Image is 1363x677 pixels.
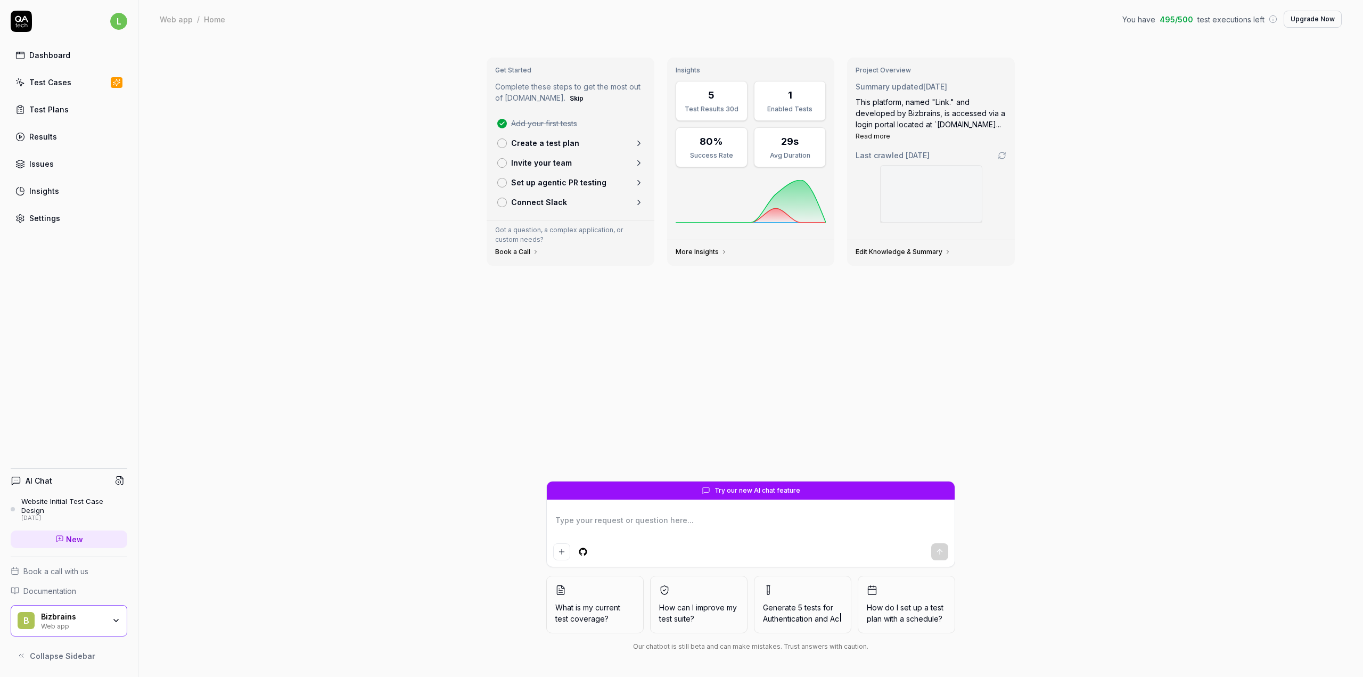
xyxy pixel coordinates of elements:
[511,177,606,188] p: Set up agentic PR testing
[511,157,572,168] p: Invite your team
[683,104,741,114] div: Test Results 30d
[11,585,127,597] a: Documentation
[906,151,930,160] time: [DATE]
[23,585,76,597] span: Documentation
[11,531,127,548] a: New
[1284,11,1342,28] button: Upgrade Now
[856,248,951,256] a: Edit Knowledge & Summary
[197,14,200,25] div: /
[761,104,819,114] div: Enabled Tests
[781,134,799,149] div: 29s
[659,602,738,624] span: How can I improve my test suite?
[761,151,819,160] div: Avg Duration
[867,602,946,624] span: How do I set up a test plan with a schedule?
[23,566,88,577] span: Book a call with us
[495,248,539,256] a: Book a Call
[493,192,648,212] a: Connect Slack
[856,66,1006,75] h3: Project Overview
[676,66,826,75] h3: Insights
[30,650,95,662] span: Collapse Sidebar
[29,131,57,142] div: Results
[708,88,715,102] div: 5
[546,642,955,651] div: Our chatbot is still beta and can make mistakes. Trust answers with caution.
[493,133,648,153] a: Create a test plan
[998,151,1006,160] a: Go to crawling settings
[546,576,644,633] button: What is my current test coverage?
[21,515,127,522] div: [DATE]
[856,82,923,91] span: Summary updated
[495,66,646,75] h3: Get Started
[11,645,127,666] button: Collapse Sidebar
[511,197,567,208] p: Connect Slack
[11,153,127,174] a: Issues
[29,77,71,88] div: Test Cases
[1160,14,1193,25] span: 495 / 500
[858,576,955,633] button: How do I set up a test plan with a schedule?
[21,497,127,515] div: Website Initial Test Case Design
[41,621,105,630] div: Web app
[788,88,792,102] div: 1
[555,602,635,624] span: What is my current test coverage?
[41,612,105,622] div: Bizbrains
[18,612,35,629] span: B
[1197,14,1265,25] span: test executions left
[763,614,839,623] span: Authentication and Ac
[29,50,70,61] div: Dashboard
[110,11,127,32] button: l
[495,81,646,105] p: Complete these steps to get the most out of [DOMAIN_NAME].
[856,132,890,141] button: Read more
[11,126,127,147] a: Results
[204,14,225,25] div: Home
[29,213,60,224] div: Settings
[676,248,727,256] a: More Insights
[1122,14,1155,25] span: You have
[511,137,579,149] p: Create a test plan
[11,208,127,229] a: Settings
[160,14,193,25] div: Web app
[11,605,127,637] button: BBizbrainsWeb app
[29,158,54,169] div: Issues
[493,153,648,173] a: Invite your team
[754,576,851,633] button: Generate 5 tests forAuthentication and Ac
[650,576,748,633] button: How can I improve my test suite?
[29,104,69,115] div: Test Plans
[26,475,52,486] h4: AI Chat
[66,534,83,545] span: New
[553,543,570,560] button: Add attachment
[568,92,586,105] button: Skip
[29,185,59,197] div: Insights
[11,45,127,66] a: Dashboard
[495,225,646,244] p: Got a question, a complex application, or custom needs?
[11,99,127,120] a: Test Plans
[700,134,723,149] div: 80%
[493,173,648,192] a: Set up agentic PR testing
[11,72,127,93] a: Test Cases
[11,181,127,201] a: Insights
[856,97,1005,129] span: This platform, named "Link." and developed by Bizbrains, is accessed via a login portal located a...
[683,151,741,160] div: Success Rate
[923,82,947,91] time: [DATE]
[881,166,982,222] img: Screenshot
[763,602,842,624] span: Generate 5 tests for
[715,486,800,495] span: Try our new AI chat feature
[856,150,930,161] span: Last crawled
[11,497,127,521] a: Website Initial Test Case Design[DATE]
[11,566,127,577] a: Book a call with us
[110,13,127,30] span: l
